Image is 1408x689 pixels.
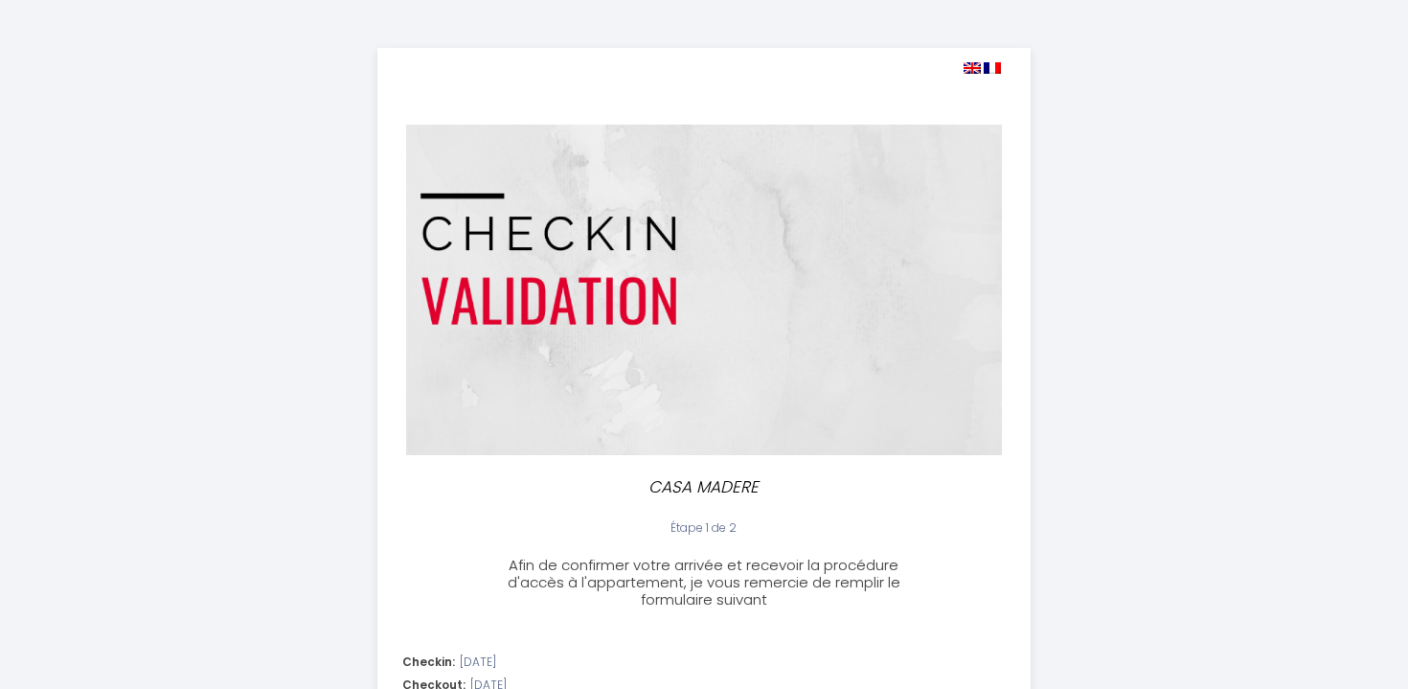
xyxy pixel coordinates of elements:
[508,555,900,609] span: Afin de confirmer votre arrivée et recevoir la procédure d'accès à l'appartement, je vous remerci...
[460,654,496,672] span: [DATE]
[984,62,1001,74] img: fr.png
[670,519,737,536] span: Étape 1 de 2
[964,62,981,74] img: en.png
[499,474,909,500] p: CASA MADERE
[402,654,455,672] span: Checkin:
